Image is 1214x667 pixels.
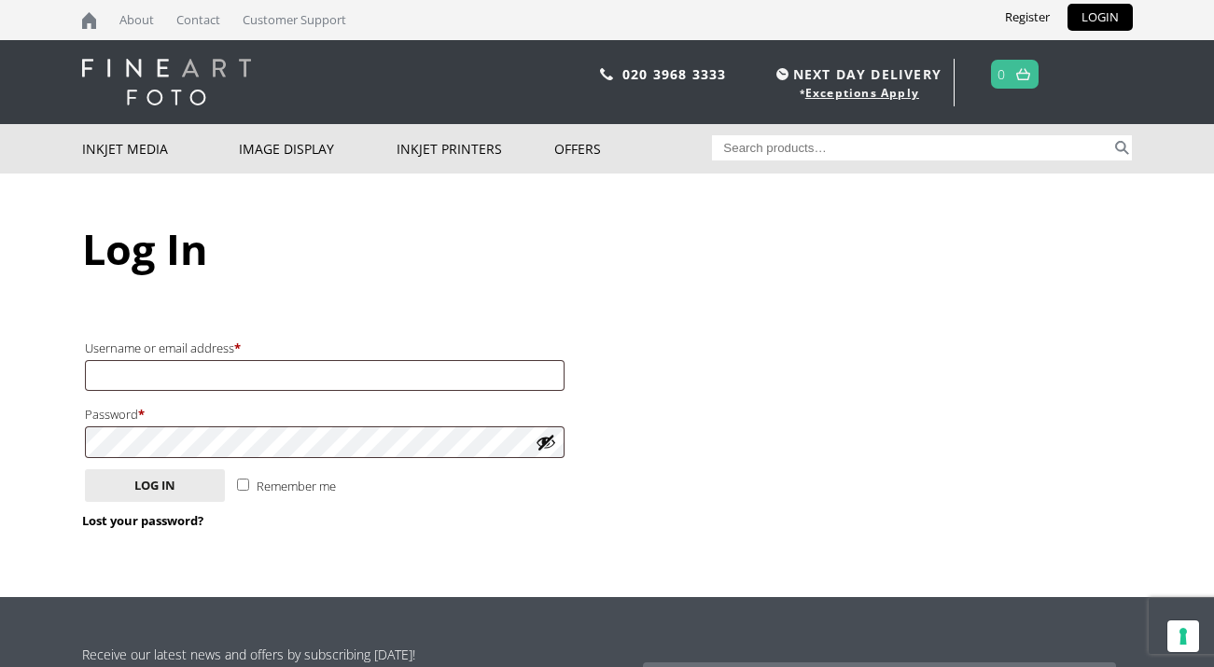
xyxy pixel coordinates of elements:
a: Inkjet Printers [397,124,554,174]
input: Search products… [712,135,1111,160]
input: Remember me [237,479,249,491]
button: Log in [85,469,225,502]
a: Inkjet Media [82,124,240,174]
a: Register [991,4,1064,31]
a: Image Display [239,124,397,174]
a: LOGIN [1067,4,1133,31]
img: time.svg [776,68,788,80]
span: Remember me [257,478,336,494]
button: Search [1111,135,1133,160]
a: 0 [998,61,1006,88]
a: Exceptions Apply [805,85,919,101]
h1: Log In [82,220,1133,277]
img: phone.svg [600,68,613,80]
span: NEXT DAY DELIVERY [772,63,942,85]
button: Your consent preferences for tracking technologies [1167,620,1199,652]
img: basket.svg [1016,68,1030,80]
a: Offers [554,124,712,174]
label: Username or email address [85,336,565,360]
a: Lost your password? [82,512,203,529]
a: 020 3968 3333 [622,65,727,83]
button: Show password [536,432,556,452]
img: logo-white.svg [82,59,251,105]
label: Password [85,402,565,426]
